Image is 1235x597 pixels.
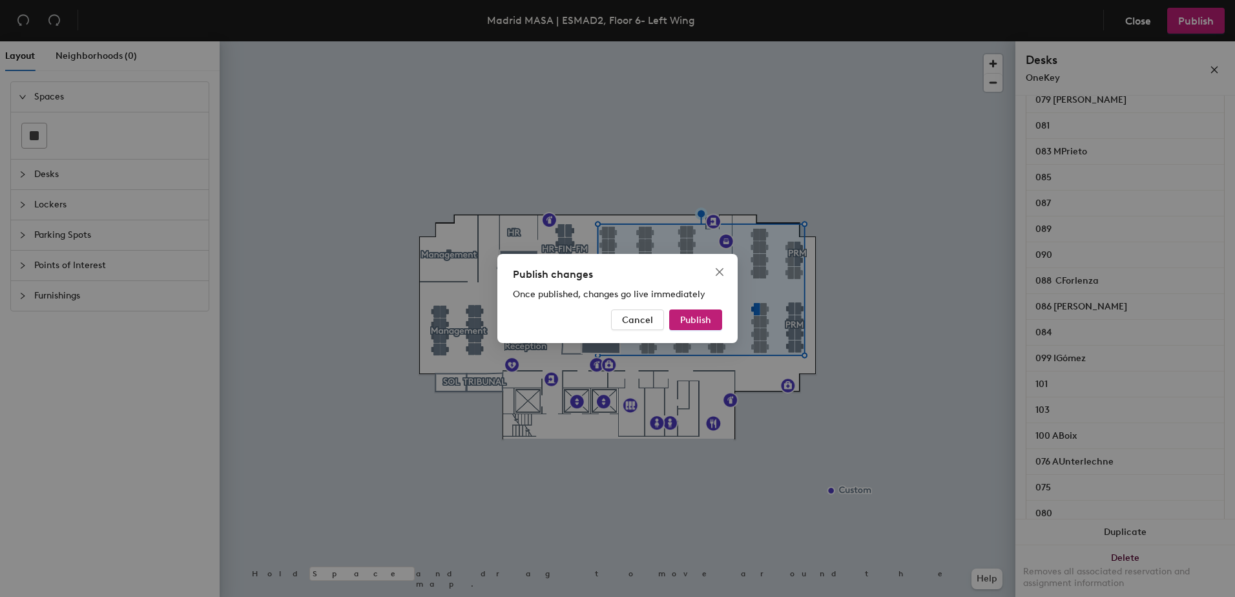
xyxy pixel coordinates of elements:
span: Close [709,267,730,277]
span: Cancel [622,315,653,326]
span: Once published, changes go live immediately [513,289,705,300]
button: Publish [669,309,722,330]
span: close [714,267,725,277]
div: Publish changes [513,267,722,282]
button: Cancel [611,309,664,330]
span: Publish [680,315,711,326]
button: Close [709,262,730,282]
